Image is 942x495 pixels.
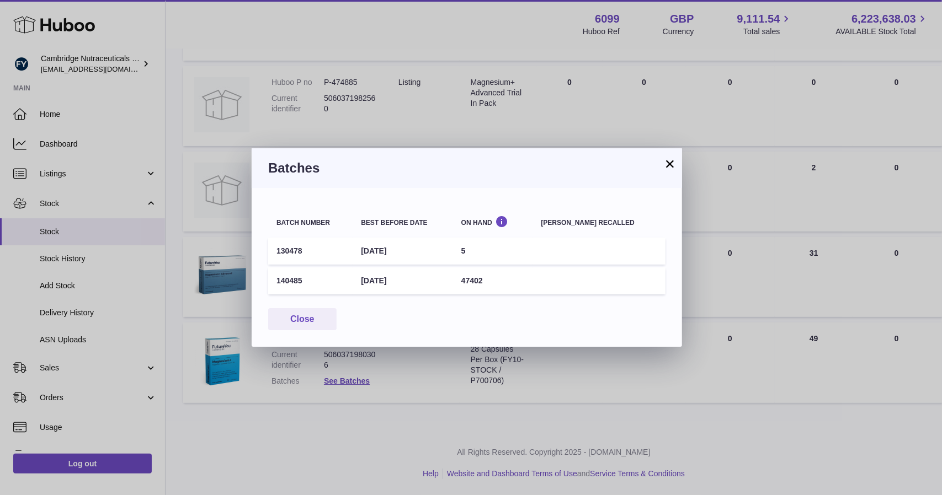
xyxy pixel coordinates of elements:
[268,267,353,294] td: 140485
[268,238,353,265] td: 130478
[541,219,657,227] div: [PERSON_NAME] recalled
[353,238,453,265] td: [DATE]
[268,159,666,177] h3: Batches
[663,157,677,170] button: ×
[453,267,533,294] td: 47402
[461,216,525,226] div: On Hand
[453,238,533,265] td: 5
[361,219,444,227] div: Best before date
[268,308,337,331] button: Close
[276,219,344,227] div: Batch number
[353,267,453,294] td: [DATE]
